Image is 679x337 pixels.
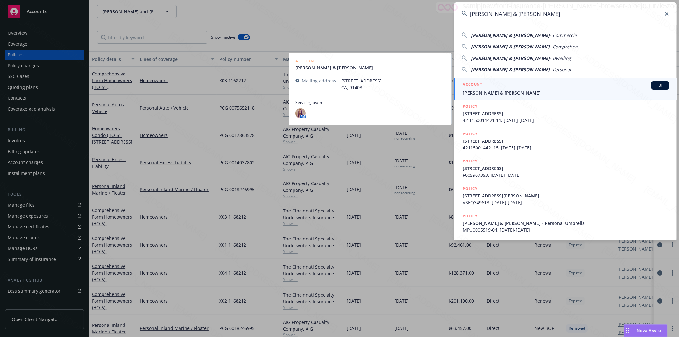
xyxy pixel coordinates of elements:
[654,82,667,88] span: BI
[454,100,677,127] a: POLICY[STREET_ADDRESS]42 1150014421 14, [DATE]-[DATE]
[463,144,669,151] span: 42115001442115, [DATE]-[DATE]
[463,158,477,164] h5: POLICY
[463,110,669,117] span: [STREET_ADDRESS]
[637,328,662,333] span: Nova Assist
[454,209,677,237] a: POLICY[PERSON_NAME] & [PERSON_NAME] - Personal UmbrellaMPU0005519-04, [DATE]-[DATE]
[624,325,632,337] div: Drag to move
[624,324,668,337] button: Nova Assist
[463,185,477,192] h5: POLICY
[463,226,669,233] span: MPU0005519-04, [DATE]-[DATE]
[463,172,669,178] span: F005907353, [DATE]-[DATE]
[550,44,578,50] span: - Comprehen
[550,55,571,61] span: - Dwelling
[454,78,677,100] a: ACCOUNTBI[PERSON_NAME] & [PERSON_NAME]
[463,117,669,124] span: 42 1150014421 14, [DATE]-[DATE]
[463,131,477,137] h5: POLICY
[471,67,550,73] span: [PERSON_NAME] & [PERSON_NAME]
[463,220,669,226] span: [PERSON_NAME] & [PERSON_NAME] - Personal Umbrella
[550,67,571,73] span: - Personal
[463,103,477,110] h5: POLICY
[471,55,550,61] span: [PERSON_NAME] & [PERSON_NAME]
[454,127,677,154] a: POLICY[STREET_ADDRESS]42115001442115, [DATE]-[DATE]
[463,90,669,96] span: [PERSON_NAME] & [PERSON_NAME]
[454,182,677,209] a: POLICY[STREET_ADDRESS][PERSON_NAME]VSEQ349613, [DATE]-[DATE]
[463,138,669,144] span: [STREET_ADDRESS]
[463,213,477,219] h5: POLICY
[471,44,550,50] span: [PERSON_NAME] & [PERSON_NAME]
[550,32,577,38] span: - Commercia
[463,165,669,172] span: [STREET_ADDRESS]
[471,32,550,38] span: [PERSON_NAME] & [PERSON_NAME]
[463,199,669,206] span: VSEQ349613, [DATE]-[DATE]
[463,81,482,89] h5: ACCOUNT
[463,192,669,199] span: [STREET_ADDRESS][PERSON_NAME]
[454,154,677,182] a: POLICY[STREET_ADDRESS]F005907353, [DATE]-[DATE]
[454,2,677,25] input: Search...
